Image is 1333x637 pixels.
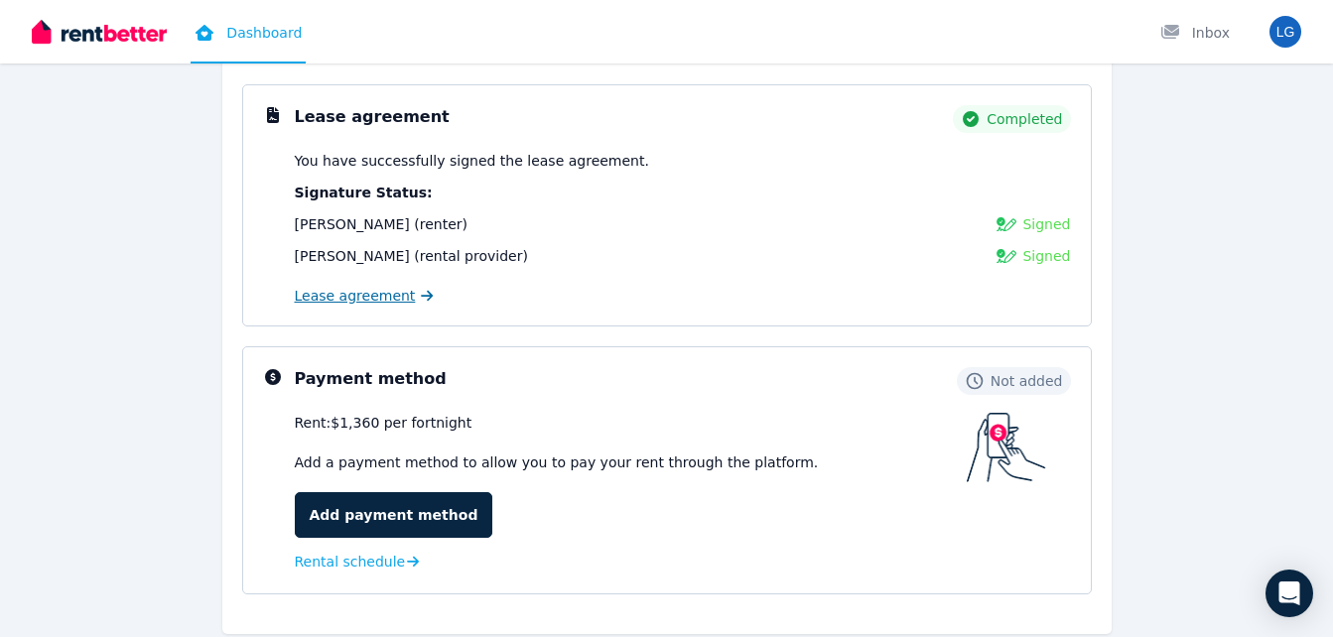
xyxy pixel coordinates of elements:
span: Completed [987,109,1062,129]
a: Lease agreement [295,286,434,306]
div: (rental provider) [295,246,528,266]
img: Lili Gustinah [1269,16,1301,48]
img: Signed Lease [997,246,1016,266]
img: Payment method [967,413,1046,482]
p: Signature Status: [295,183,1071,202]
span: Signed [1022,214,1070,234]
span: Rental schedule [295,552,406,572]
a: Rental schedule [295,552,420,572]
h3: Lease agreement [295,105,450,129]
p: Add a payment method to allow you to pay your rent through the platform. [295,452,967,472]
span: Signed [1022,246,1070,266]
span: [PERSON_NAME] [295,216,410,232]
span: Not added [991,371,1063,391]
div: (renter) [295,214,467,234]
h3: Payment method [295,367,447,391]
div: Open Intercom Messenger [1266,570,1313,617]
a: Add payment method [295,492,493,538]
div: Inbox [1160,23,1230,43]
img: RentBetter [32,17,167,47]
img: Signed Lease [997,214,1016,234]
div: Rent: $1,360 per fortnight [295,413,967,433]
span: Lease agreement [295,286,416,306]
p: You have successfully signed the lease agreement. [295,151,1071,171]
span: [PERSON_NAME] [295,248,410,264]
